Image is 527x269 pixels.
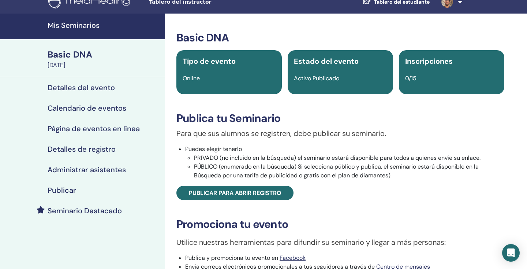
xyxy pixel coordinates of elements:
h4: Publicar [48,186,76,195]
span: Estado del evento [294,56,359,66]
h4: Mis Seminarios [48,21,160,30]
a: Publicar para abrir registro [176,186,294,200]
span: Tipo de evento [183,56,236,66]
div: Open Intercom Messenger [502,244,520,262]
span: Activo Publicado [294,74,339,82]
p: Utilice nuestras herramientas para difundir su seminario y llegar a más personas: [176,237,504,248]
li: Puedes elegir tenerlo [185,145,504,180]
h3: Publica tu Seminario [176,112,504,125]
span: Inscripciones [405,56,453,66]
a: Facebook [280,254,306,262]
div: [DATE] [48,61,160,70]
h4: Administrar asistentes [48,165,126,174]
p: Para que sus alumnos se registren, debe publicar su seminario. [176,128,504,139]
h4: Calendario de eventos [48,104,126,113]
h4: Seminario Destacado [48,206,122,215]
li: PRIVADO (no incluido en la búsqueda) el seminario estará disponible para todos a quienes envíe su... [194,154,504,162]
h4: Página de eventos en línea [48,124,140,133]
h4: Detalles de registro [48,145,116,154]
li: PÚBLICO (enumerado en la búsqueda) Si selecciona público y publica, el seminario estará disponibl... [194,162,504,180]
h3: Basic DNA [176,31,504,44]
span: Publicar para abrir registro [189,189,281,197]
a: Basic DNA[DATE] [43,48,165,70]
div: Basic DNA [48,48,160,61]
li: Publica y promociona tu evento en [185,254,504,262]
span: 0/15 [405,74,416,82]
h3: Promociona tu evento [176,218,504,231]
span: Online [183,74,200,82]
h4: Detalles del evento [48,83,115,92]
